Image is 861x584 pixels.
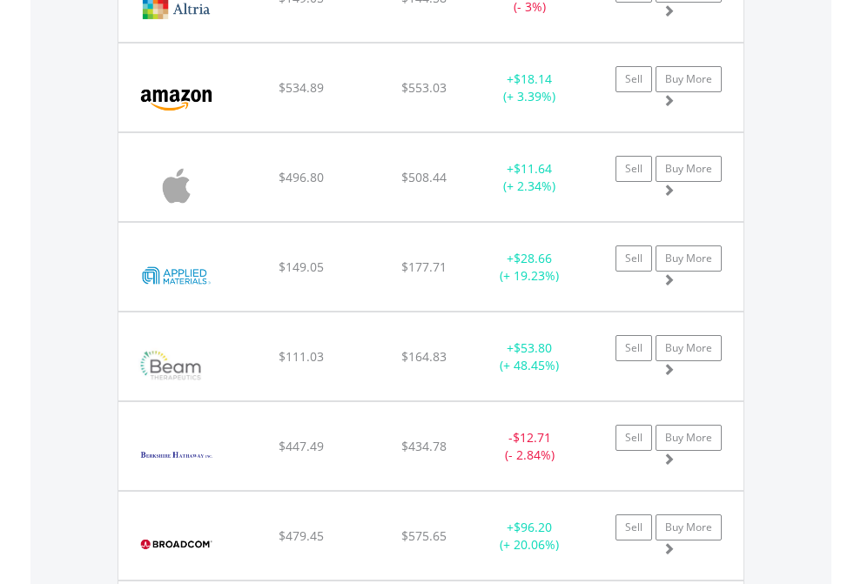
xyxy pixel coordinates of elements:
[656,245,722,272] a: Buy More
[401,527,447,544] span: $575.65
[656,425,722,451] a: Buy More
[127,334,215,396] img: EQU.US.BEAM.png
[514,70,552,87] span: $18.14
[656,66,722,92] a: Buy More
[656,514,722,540] a: Buy More
[475,250,584,285] div: + (+ 19.23%)
[615,66,652,92] a: Sell
[401,79,447,96] span: $553.03
[475,339,584,374] div: + (+ 48.45%)
[279,438,324,454] span: $447.49
[127,514,225,575] img: EQU.US.AVGO.png
[615,514,652,540] a: Sell
[475,429,584,464] div: - (- 2.84%)
[401,438,447,454] span: $434.78
[513,429,551,446] span: $12.71
[279,527,324,544] span: $479.45
[279,258,324,275] span: $149.05
[475,160,584,195] div: + (+ 2.34%)
[279,348,324,365] span: $111.03
[127,155,225,217] img: EQU.US.AAPL.png
[127,424,225,486] img: EQU.US.BRKB.png
[615,156,652,182] a: Sell
[615,335,652,361] a: Sell
[514,519,552,535] span: $96.20
[401,348,447,365] span: $164.83
[514,339,552,356] span: $53.80
[279,79,324,96] span: $534.89
[127,245,225,306] img: EQU.US.AMAT.png
[475,70,584,105] div: + (+ 3.39%)
[656,156,722,182] a: Buy More
[656,335,722,361] a: Buy More
[514,160,552,177] span: $11.64
[127,65,225,127] img: EQU.US.AMZN.png
[615,425,652,451] a: Sell
[279,169,324,185] span: $496.80
[475,519,584,554] div: + (+ 20.06%)
[401,258,447,275] span: $177.71
[514,250,552,266] span: $28.66
[615,245,652,272] a: Sell
[401,169,447,185] span: $508.44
